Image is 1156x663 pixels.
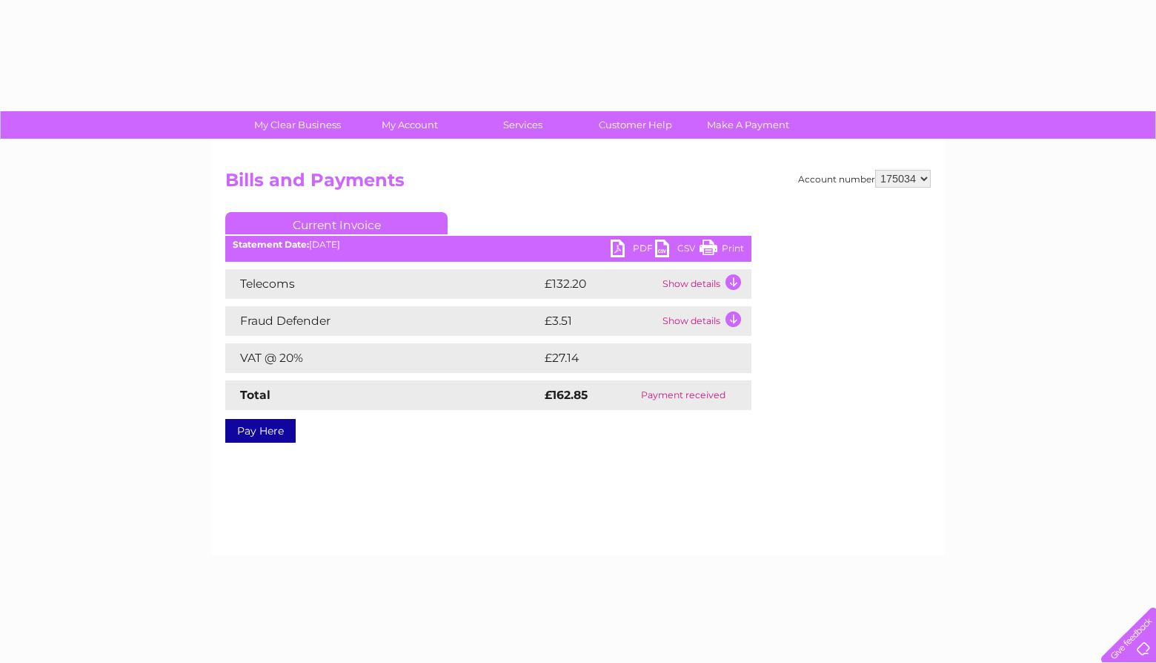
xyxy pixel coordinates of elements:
[225,343,541,373] td: VAT @ 20%
[541,343,720,373] td: £27.14
[655,240,700,261] a: CSV
[545,388,588,402] strong: £162.85
[225,170,931,198] h2: Bills and Payments
[225,419,296,443] a: Pay Here
[798,170,931,188] div: Account number
[611,240,655,261] a: PDF
[700,240,744,261] a: Print
[541,269,659,299] td: £132.20
[225,269,541,299] td: Telecoms
[349,111,471,139] a: My Account
[659,269,751,299] td: Show details
[541,306,659,336] td: £3.51
[687,111,809,139] a: Make A Payment
[225,240,751,250] div: [DATE]
[574,111,697,139] a: Customer Help
[225,212,448,234] a: Current Invoice
[659,306,751,336] td: Show details
[616,380,751,410] td: Payment received
[225,306,541,336] td: Fraud Defender
[240,388,270,402] strong: Total
[236,111,359,139] a: My Clear Business
[233,239,309,250] b: Statement Date:
[462,111,584,139] a: Services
